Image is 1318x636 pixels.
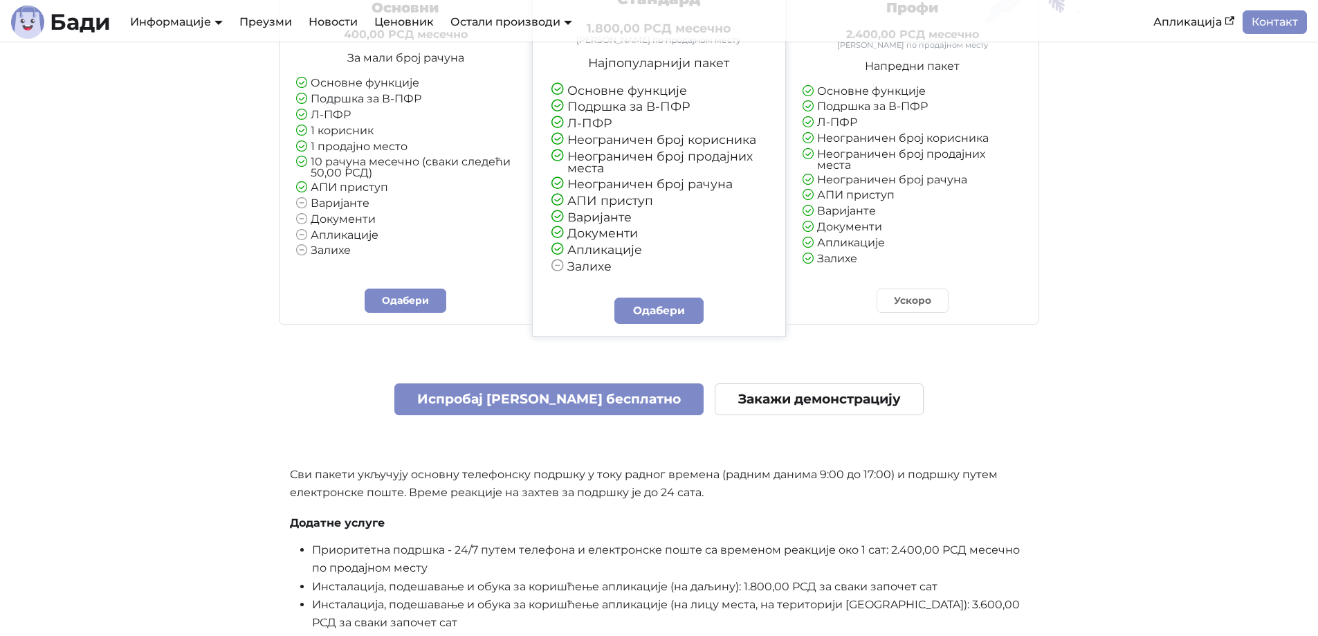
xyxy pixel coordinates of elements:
a: Преузми [231,10,300,34]
li: АПИ приступ [296,182,515,194]
li: АПИ приступ [551,194,767,208]
p: За мали број рачуна [296,53,515,64]
li: Документи [296,214,515,226]
a: Одабери [614,298,704,324]
b: Бади [50,11,111,33]
li: Л-ПФР [803,117,1022,129]
small: [PERSON_NAME] по продајном месту [551,36,767,44]
p: Најпопуларнији пакет [551,57,767,69]
li: Неограничен број продајних места [551,150,767,174]
li: Неограничен број корисника [803,133,1022,145]
a: Закажи демонстрацију [715,383,924,416]
p: Сви пакети укључују основну телефонску подршку у току радног времена (радним данима 9:00 до 17:00... [290,466,1029,502]
li: Основне функције [296,78,515,90]
li: Апликације [803,237,1022,250]
li: Основне функције [551,84,767,98]
li: Подршка за В-ПФР [803,101,1022,113]
li: Неограничен број продајних места [803,149,1022,171]
a: Остали производи [450,15,572,28]
li: Залихе [296,245,515,257]
a: Информације [130,15,223,28]
li: Инсталација, подешавање и обука за коришћење апликације (на лицу места, на територији [GEOGRAPHIC... [312,596,1029,633]
a: Ценовник [366,10,442,34]
li: Л-ПФР [551,117,767,130]
li: Приоритетна подршка - 24/7 путем телефона и електронске поште са временом реакције око 1 сат: 2.4... [312,541,1029,578]
li: 10 рачуна месечно (сваки следећи 50,00 РСД) [296,156,515,179]
li: Неограничен број рачуна [551,178,767,191]
li: Залихе [803,253,1022,266]
img: Лого [11,6,44,39]
li: Инсталација, подешавање и обука за коришћење апликације (на даљину): 1.800,00 РСД за сваки започе... [312,578,1029,596]
li: Апликације [551,244,767,257]
a: ЛогоБади [11,6,111,39]
a: Контакт [1243,10,1307,34]
p: Напредни пакет [803,61,1022,72]
li: Подршка за В-ПФР [551,100,767,113]
li: Основне функције [803,86,1022,98]
a: Новости [300,10,366,34]
li: Варијанте [551,211,767,224]
small: [PERSON_NAME] по продајном месту [803,42,1022,49]
li: Документи [803,221,1022,234]
li: Варијанте [803,206,1022,218]
li: 1 продајно место [296,141,515,154]
li: Залихе [551,260,767,273]
li: Подршка за В-ПФР [296,93,515,106]
li: Документи [551,227,767,240]
li: Неограничен број корисника [551,134,767,147]
li: Неограничен број рачуна [803,174,1022,187]
li: АПИ приступ [803,190,1022,202]
h4: Додатне услуге [290,516,1029,530]
a: Испробај [PERSON_NAME] бесплатно [394,383,704,416]
a: Одабери [365,289,446,313]
li: Апликације [296,230,515,242]
a: Апликација [1145,10,1243,34]
li: Л-ПФР [296,109,515,122]
li: Варијанте [296,198,515,210]
li: 1 корисник [296,125,515,138]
